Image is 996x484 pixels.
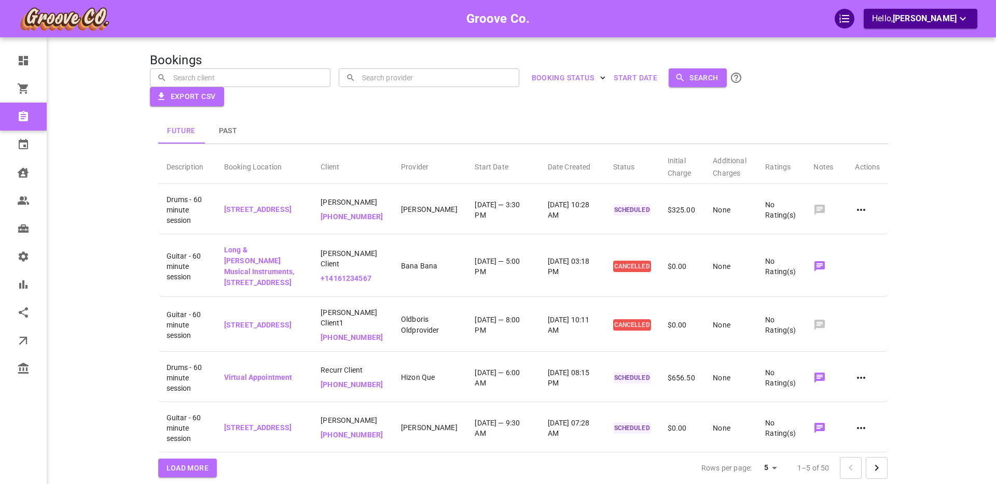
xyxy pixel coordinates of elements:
span: $0.00 [668,321,687,329]
p: [PHONE_NUMBER] [321,430,384,440]
th: Status [605,146,659,184]
td: None [704,236,757,297]
span: [PERSON_NAME] [321,197,384,207]
td: No Rating(s) [757,236,805,297]
th: Notes [805,146,847,184]
button: Start Date [610,68,661,88]
td: None [704,186,757,234]
span: Recurr Client [321,365,384,375]
span: $325.00 [668,206,695,214]
p: [PHONE_NUMBER] [321,332,384,343]
button: Load More [158,459,217,478]
p: [PERSON_NAME] [401,204,458,215]
td: [DATE] 08:15 PM [539,354,605,402]
div: 5 [756,460,781,475]
span: [PERSON_NAME] Client1 [321,307,384,328]
span: $656.50 [668,374,695,382]
p: [STREET_ADDRESS] [224,422,304,433]
button: Search [669,68,726,88]
td: None [704,404,757,452]
button: BOOKING STATUS [528,68,610,88]
th: Initial Charge [659,146,705,184]
th: Description [158,146,216,184]
p: CANCELLED [613,319,651,331]
th: Start Date [466,146,539,184]
p: +14161234567 [321,273,384,284]
p: 1–5 of 50 [797,463,829,473]
p: [PHONE_NUMBER] [321,211,384,222]
p: CANCELLED [613,261,651,272]
td: Drums - 60 minute session [158,354,216,402]
td: [DATE] — 8:00 PM [466,299,539,352]
th: Provider [393,146,466,184]
button: Click the Search button to submit your search. All name/email searches are CASE SENSITIVE. To sea... [727,68,745,87]
p: [STREET_ADDRESS] [224,204,304,215]
input: Search provider [359,68,512,87]
td: [DATE] 10:11 AM [539,299,605,352]
p: Hizon Que [401,372,458,383]
td: No Rating(s) [757,186,805,234]
td: No Rating(s) [757,354,805,402]
th: Additional Charges [704,146,757,184]
td: No Rating(s) [757,299,805,352]
td: Guitar - 60 minute session [158,236,216,297]
td: [DATE] 10:28 AM [539,186,605,234]
th: Booking Location [216,146,312,184]
span: [PERSON_NAME] [893,13,957,23]
button: Hello,[PERSON_NAME] [864,9,977,29]
td: [DATE] — 9:30 AM [466,404,539,452]
p: Bana Bana [401,261,458,272]
td: [DATE] — 5:00 PM [466,236,539,297]
th: Actions [847,146,888,184]
th: Client [312,146,393,184]
div: QuickStart Guide [835,9,854,29]
button: Future [158,119,205,144]
td: None [704,299,757,352]
p: SCHEDULED [613,422,651,434]
td: [DATE] 07:28 AM [539,404,605,452]
td: [DATE] — 6:00 AM [466,354,539,402]
p: Long & [PERSON_NAME] Musical Instruments, [STREET_ADDRESS] [224,245,304,288]
button: Past [205,119,252,144]
td: [DATE] — 3:30 PM [466,186,539,234]
p: SCHEDULED [613,372,651,383]
p: [PHONE_NUMBER] [321,379,384,390]
p: Rows per page: [701,463,752,473]
span: [PERSON_NAME] [321,415,384,425]
p: [PERSON_NAME] [401,422,458,433]
td: Guitar - 60 minute session [158,299,216,352]
th: Date Created [539,146,605,184]
td: None [704,354,757,402]
span: $0.00 [668,262,687,271]
p: Hello, [872,12,969,25]
p: [STREET_ADDRESS] [224,320,304,331]
button: Go to next page [866,457,888,479]
input: Search client [171,68,323,87]
p: Virtual Appointment [224,372,304,383]
p: SCHEDULED [613,204,651,216]
span: [PERSON_NAME] Client [321,248,384,269]
td: No Rating(s) [757,404,805,452]
th: Ratings [757,146,805,184]
img: company-logo [19,6,110,32]
td: Drums - 60 minute session [158,186,216,234]
h6: Groove Co. [466,9,530,29]
p: Oldboris Oldprovider [401,314,458,336]
td: Guitar - 60 minute session [158,404,216,452]
button: Export CSV [150,87,224,106]
span: $0.00 [668,424,687,432]
td: [DATE] 03:18 PM [539,236,605,297]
